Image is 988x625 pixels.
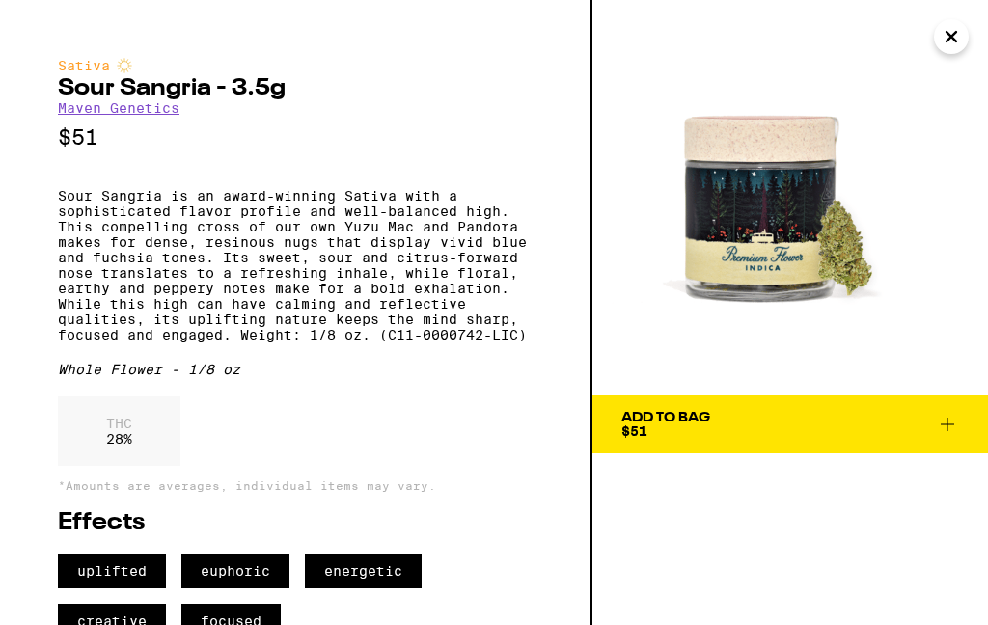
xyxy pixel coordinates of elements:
[934,19,969,54] button: Close
[117,58,132,73] img: sativaColor.svg
[58,125,533,149] p: $51
[58,188,533,342] p: Sour Sangria is an award-winning Sativa with a sophisticated flavor profile and well-balanced hig...
[305,554,422,588] span: energetic
[181,554,289,588] span: euphoric
[58,511,533,534] h2: Effects
[592,395,988,453] button: Add To Bag$51
[621,423,647,439] span: $51
[58,100,179,116] a: Maven Genetics
[58,554,166,588] span: uplifted
[58,479,533,492] p: *Amounts are averages, individual items may vary.
[58,396,180,466] div: 28 %
[58,77,533,100] h2: Sour Sangria - 3.5g
[106,416,132,431] p: THC
[58,58,533,73] div: Sativa
[621,411,710,424] div: Add To Bag
[58,362,533,377] div: Whole Flower - 1/8 oz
